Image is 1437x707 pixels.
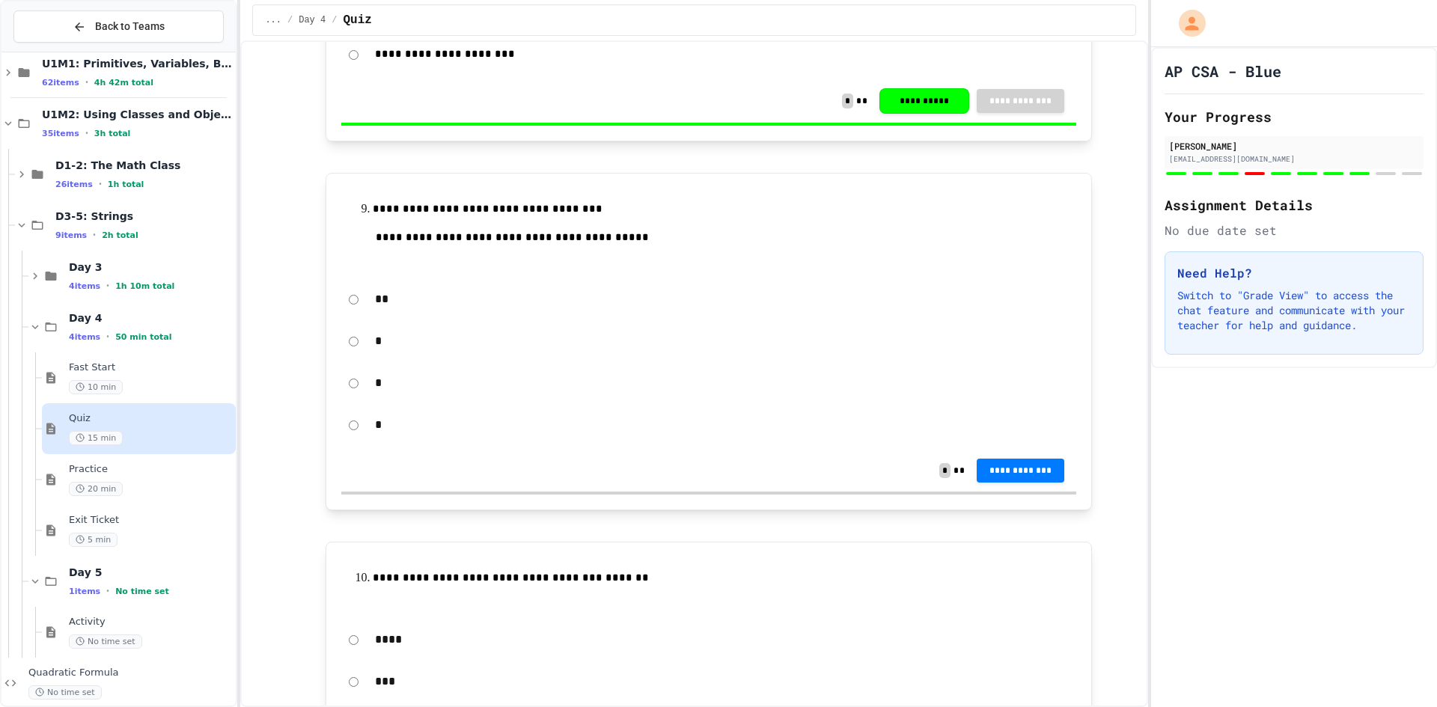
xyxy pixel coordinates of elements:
[1177,288,1411,333] p: Switch to "Grade View" to access the chat feature and communicate with your teacher for help and ...
[108,180,144,189] span: 1h total
[69,431,123,445] span: 15 min
[42,129,79,138] span: 35 items
[115,332,171,342] span: 50 min total
[28,667,233,679] span: Quadratic Formula
[102,230,138,240] span: 2h total
[13,10,224,43] button: Back to Teams
[69,332,100,342] span: 4 items
[1169,139,1419,153] div: [PERSON_NAME]
[55,209,233,223] span: D3-5: Strings
[55,159,233,172] span: D1-2: The Math Class
[115,281,174,291] span: 1h 10m total
[106,331,109,343] span: •
[99,178,102,190] span: •
[69,361,233,374] span: Fast Start
[1165,221,1424,239] div: No due date set
[69,482,123,496] span: 20 min
[69,281,100,291] span: 4 items
[69,566,233,579] span: Day 5
[42,108,233,121] span: U1M2: Using Classes and Objects
[69,533,118,547] span: 5 min
[265,14,281,26] span: ...
[69,616,233,628] span: Activity
[94,78,153,88] span: 4h 42m total
[69,260,233,274] span: Day 3
[1165,106,1424,127] h2: Your Progress
[1177,264,1411,282] h3: Need Help?
[93,229,96,241] span: •
[69,587,100,596] span: 1 items
[42,57,233,70] span: U1M1: Primitives, Variables, Basic I/O
[343,11,371,29] span: Quiz
[55,180,93,189] span: 26 items
[85,127,88,139] span: •
[332,14,337,26] span: /
[55,230,87,240] span: 9 items
[69,463,233,476] span: Practice
[299,14,326,26] span: Day 4
[1165,195,1424,215] h2: Assignment Details
[69,514,233,527] span: Exit Ticket
[69,634,142,649] span: No time set
[28,685,102,700] span: No time set
[106,280,109,292] span: •
[69,311,233,325] span: Day 4
[69,380,123,394] span: 10 min
[1169,153,1419,165] div: [EMAIL_ADDRESS][DOMAIN_NAME]
[69,412,233,425] span: Quiz
[94,129,131,138] span: 3h total
[95,19,165,34] span: Back to Teams
[287,14,293,26] span: /
[1165,61,1281,82] h1: AP CSA - Blue
[42,78,79,88] span: 62 items
[85,76,88,88] span: •
[106,585,109,597] span: •
[115,587,169,596] span: No time set
[1163,6,1209,40] div: My Account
